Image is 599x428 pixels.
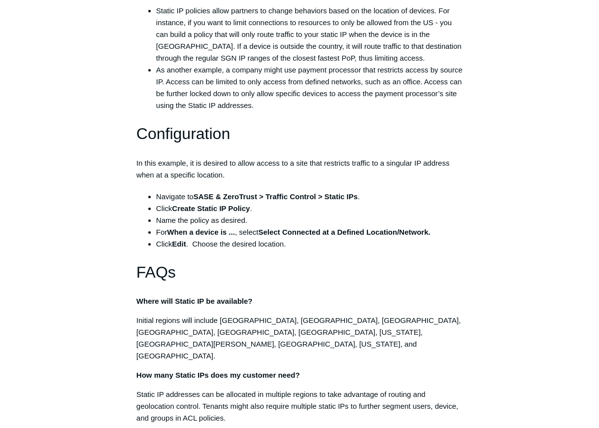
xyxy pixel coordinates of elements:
strong: Edit [172,240,186,248]
p: In this example, it is desired to allow access to a site that restricts traffic to a singular IP ... [136,157,463,181]
strong: SASE & ZeroTrust > Traffic Control > Static IPs [194,192,358,201]
p: Initial regions will include [GEOGRAPHIC_DATA], [GEOGRAPHIC_DATA], [GEOGRAPHIC_DATA], [GEOGRAPHIC... [136,315,463,362]
h1: FAQs [136,260,463,285]
p: Static IP addresses can be allocated in multiple regions to take advantage of routing and geoloca... [136,389,463,424]
strong: Select Connected at a Defined Location/Network. [258,228,430,236]
li: Static IP policies allow partners to change behaviors based on the location of devices. For insta... [156,5,463,64]
h1: Configuration [136,121,463,146]
li: Click . Choose the desired location. [156,238,463,250]
strong: Create Static IP Policy [172,204,250,213]
strong: When a device is ... [167,228,235,236]
li: Click . [156,203,463,214]
li: For , select [156,226,463,238]
strong: How many Static IPs does my customer need? [136,371,300,379]
strong: Where will Static IP be available? [136,297,253,305]
li: As another example, a company might use payment processor that restricts access by source IP. Acc... [156,64,463,111]
li: Navigate to . [156,191,463,203]
li: Name the policy as desired. [156,214,463,226]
